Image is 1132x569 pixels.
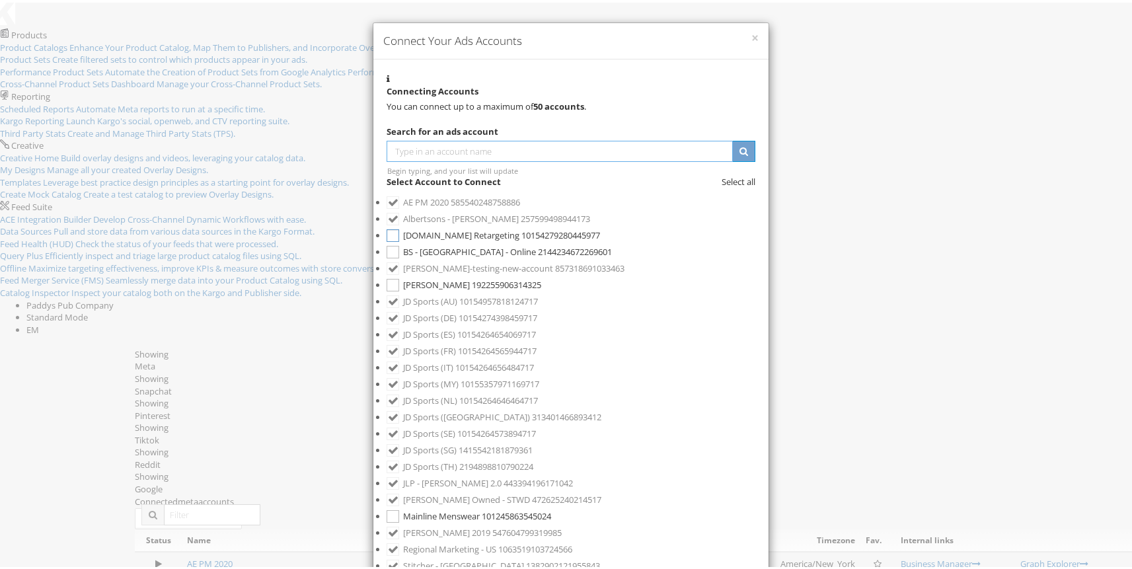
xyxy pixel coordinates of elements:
[538,243,612,255] span: 2144234672269601
[459,392,538,404] span: 10154264646464717
[403,276,470,288] span: [PERSON_NAME]
[403,260,553,272] span: [PERSON_NAME]-testing-new-account
[403,441,457,453] span: JD Sports (SG)
[451,194,520,206] span: 585540248758886
[403,243,536,255] span: BS - [GEOGRAPHIC_DATA] - Online
[457,326,536,338] span: 10154264654069717
[482,508,551,519] span: 101245863545024
[403,541,496,552] span: Regional Marketing - US
[403,392,457,404] span: JD Sports (NL)
[722,173,755,185] span: Select all
[459,441,533,453] span: 1415542181879361
[521,210,590,222] span: 257599498944173
[526,557,600,569] span: 1382902121955843
[455,359,534,371] span: 10154264656484717
[403,194,449,206] span: AE PM 2020
[492,524,562,536] span: 547604799319985
[403,359,453,371] span: JD Sports (IT)
[403,474,502,486] span: JLP - [PERSON_NAME] 2.0
[403,293,457,305] span: JD Sports (AU)
[403,309,457,321] span: JD Sports (DE)
[457,425,536,437] span: 10154264573894717
[387,123,498,135] strong: Search for an ads account
[459,458,533,470] span: 2194898810790224
[387,98,755,110] div: You can connect up to a maximum of .
[387,173,501,185] strong: Select Account to Connect
[403,425,455,437] span: JD Sports (SE)
[387,138,733,159] input: Type in an account name
[387,163,755,173] div: Begin typing, and your list will update
[504,474,573,486] span: 443394196171042
[403,557,524,569] span: Stitcher - [GEOGRAPHIC_DATA]
[403,508,480,519] span: Mainline Menswear
[403,210,519,222] span: Albertsons - [PERSON_NAME]
[532,491,601,503] span: 472625240214517
[383,30,759,46] h4: Connect Your Ads Accounts
[751,29,759,42] button: ×
[403,227,519,239] span: [DOMAIN_NAME] Retargeting
[458,342,537,354] span: 10154264565944717
[521,227,600,239] span: 10154279280445977
[403,342,456,354] span: JD Sports (FR)
[472,276,541,288] span: 192255906314325
[459,293,538,305] span: 10154957818124717
[403,524,490,536] span: [PERSON_NAME] 2019
[461,375,539,387] span: 10155357971169717
[403,491,530,503] span: [PERSON_NAME] Owned - STWD
[403,408,530,420] span: JD Sports ([GEOGRAPHIC_DATA])
[532,408,601,420] span: 313401466893412
[403,458,457,470] span: JD Sports (TH)
[555,260,624,272] span: 857318691033463
[533,98,584,110] strong: 50 accounts
[387,83,478,95] strong: Connecting Accounts
[498,541,572,552] span: 1063519103724566
[403,326,455,338] span: JD Sports (ES)
[459,309,537,321] span: 10154274398459717
[403,375,459,387] span: JD Sports (MY)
